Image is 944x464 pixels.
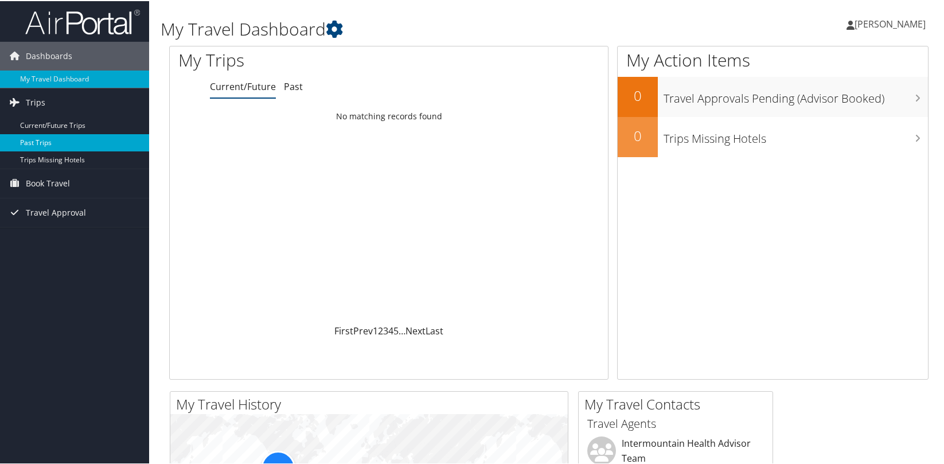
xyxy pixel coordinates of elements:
[847,6,937,40] a: [PERSON_NAME]
[393,323,399,336] a: 5
[587,415,764,431] h3: Travel Agents
[664,124,928,146] h3: Trips Missing Hotels
[284,79,303,92] a: Past
[664,84,928,106] h3: Travel Approvals Pending (Advisor Booked)
[584,393,773,413] h2: My Travel Contacts
[210,79,276,92] a: Current/Future
[405,323,426,336] a: Next
[161,16,678,40] h1: My Travel Dashboard
[176,393,568,413] h2: My Travel History
[383,323,388,336] a: 3
[426,323,443,336] a: Last
[618,47,928,71] h1: My Action Items
[399,323,405,336] span: …
[855,17,926,29] span: [PERSON_NAME]
[618,125,658,145] h2: 0
[618,85,658,104] h2: 0
[178,47,417,71] h1: My Trips
[353,323,373,336] a: Prev
[373,323,378,336] a: 1
[618,116,928,156] a: 0Trips Missing Hotels
[26,41,72,69] span: Dashboards
[26,87,45,116] span: Trips
[26,168,70,197] span: Book Travel
[334,323,353,336] a: First
[25,7,140,34] img: airportal-logo.png
[378,323,383,336] a: 2
[170,105,608,126] td: No matching records found
[26,197,86,226] span: Travel Approval
[388,323,393,336] a: 4
[618,76,928,116] a: 0Travel Approvals Pending (Advisor Booked)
